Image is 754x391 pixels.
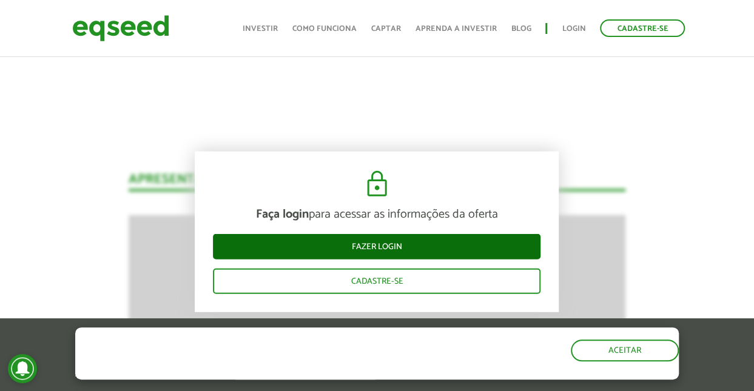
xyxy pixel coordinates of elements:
a: Blog [511,25,531,33]
p: para acessar as informações da oferta [213,207,540,222]
a: política de privacidade e de cookies [235,369,375,379]
a: Investir [242,25,277,33]
button: Aceitar [571,339,679,361]
a: Cadastre-se [213,269,540,294]
p: Ao clicar em "aceitar", você aceita nossa . [75,368,437,379]
a: Cadastre-se [600,19,685,37]
a: Fazer login [213,234,540,259]
a: Captar [371,25,400,33]
a: Login [562,25,585,33]
a: Aprenda a investir [415,25,496,33]
img: EqSeed [72,12,169,44]
h5: O site da EqSeed utiliza cookies para melhorar sua navegação. [75,327,437,365]
strong: Faça login [256,204,309,224]
a: Como funciona [292,25,356,33]
img: cadeado.svg [362,170,392,199]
